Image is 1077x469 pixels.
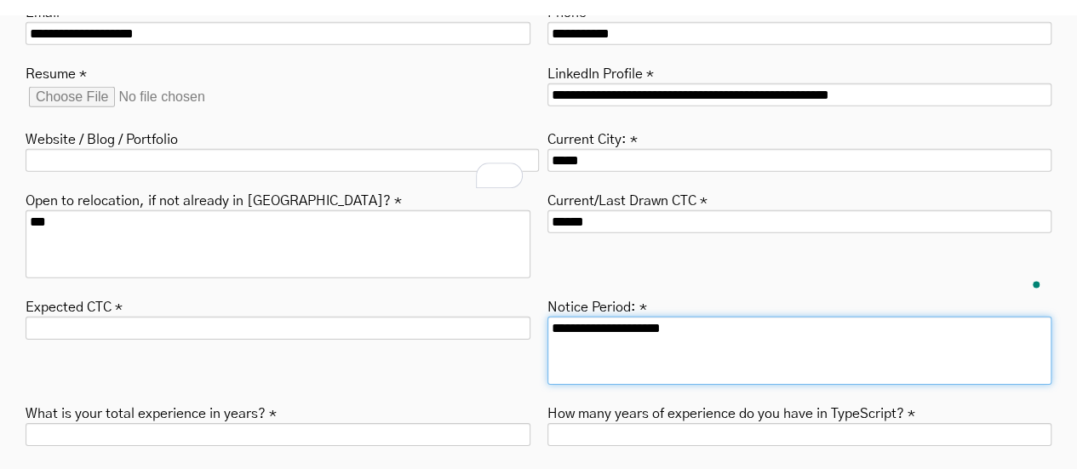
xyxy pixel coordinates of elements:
[26,210,530,278] textarea: To enrich screen reader interactions, please activate Accessibility in Grammarly extension settings
[26,127,178,149] label: Website / Blog / Portfolio
[547,317,1052,385] textarea: To enrich screen reader interactions, please activate Accessibility in Grammarly extension settings
[26,61,87,83] label: Resume *
[547,127,638,149] label: Current City: *
[26,401,277,423] label: What is your total experience in years? *
[26,188,402,210] label: Open to relocation, if not already in [GEOGRAPHIC_DATA]? *
[547,61,654,83] label: LinkedIn Profile *
[547,188,707,210] label: Current/Last Drawn CTC *
[26,295,123,317] label: Expected CTC *
[547,401,915,423] label: How many years of experience do you have in TypeScript? *
[547,295,647,317] label: Notice Period: *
